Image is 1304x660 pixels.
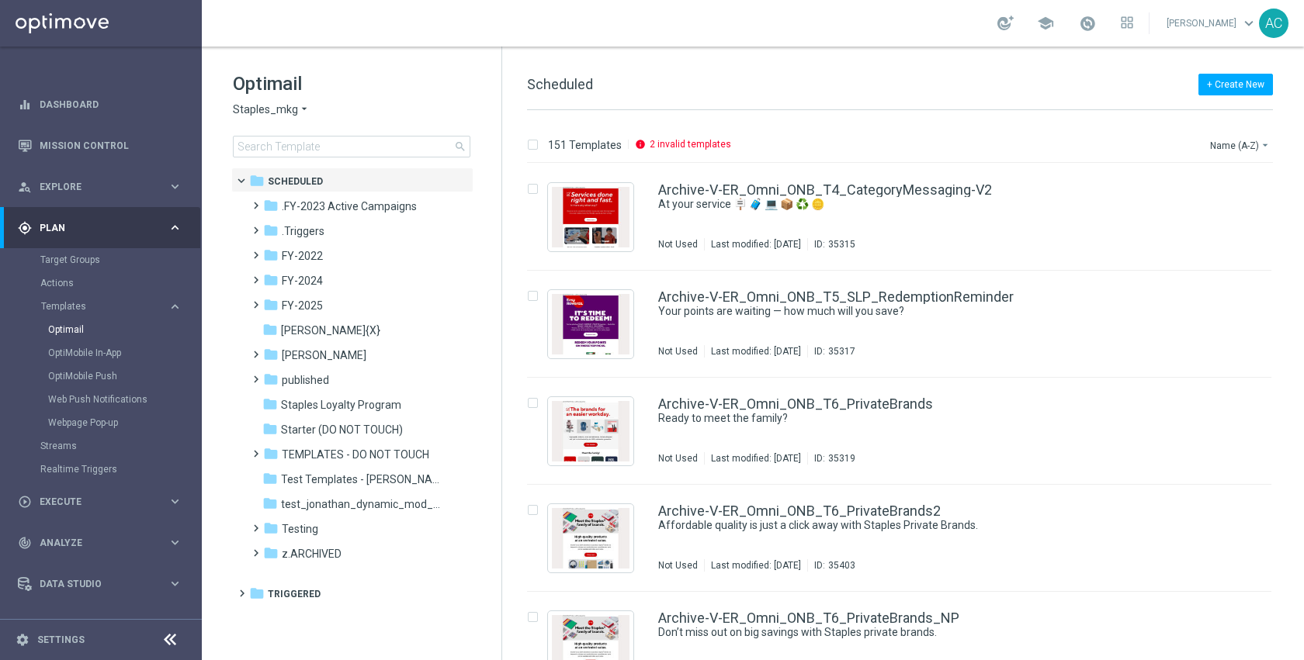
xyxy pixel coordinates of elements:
div: ID: [807,238,855,251]
button: play_circle_outline Execute keyboard_arrow_right [17,496,183,508]
i: folder [263,545,279,561]
h1: Optimail [233,71,470,96]
div: track_changes Analyze keyboard_arrow_right [17,537,183,549]
p: 151 Templates [548,138,622,152]
div: Templates [41,302,168,311]
div: Ready to meet the family? [658,411,1206,426]
a: Streams [40,440,161,452]
a: Settings [37,635,85,644]
span: jonathan_testing_folder [282,348,366,362]
span: Test Templates - Jonas [281,472,441,486]
span: Staples_mkg [233,102,298,117]
i: folder [263,223,279,238]
i: folder [249,586,265,601]
i: keyboard_arrow_right [168,576,182,591]
a: Optibot [40,604,162,645]
div: ID: [807,452,855,465]
div: Optimail [48,318,200,341]
img: 35315.jpeg [552,187,629,247]
a: Web Push Notifications [48,393,161,406]
i: keyboard_arrow_right [168,535,182,550]
i: folder [263,247,279,263]
div: ID: [807,345,855,358]
span: Testing [282,522,318,536]
i: folder [262,421,278,437]
div: AC [1259,9,1288,38]
button: gps_fixed Plan keyboard_arrow_right [17,222,183,234]
span: Templates [41,302,152,311]
button: equalizer Dashboard [17,98,183,111]
i: folder [263,198,279,213]
div: Realtime Triggers [40,458,200,481]
span: FY-2022 [282,249,323,263]
i: folder [262,496,278,511]
i: keyboard_arrow_right [168,494,182,509]
div: Press SPACE to select this row. [512,271,1301,378]
i: gps_fixed [18,221,32,235]
p: 2 invalid templates [650,138,731,150]
div: At your service 🪧 🧳 💻 📦 ♻️ 🪙 [658,197,1206,212]
button: Data Studio keyboard_arrow_right [17,578,183,590]
div: Not Used [658,345,698,358]
span: search [454,140,466,153]
button: Templates keyboard_arrow_right [40,300,183,313]
span: TEMPLATES - DO NOT TOUCH [282,447,429,461]
input: Search Template [233,136,470,157]
img: 35317.jpeg [552,294,629,354]
a: Actions [40,277,161,289]
div: Not Used [658,452,698,465]
button: person_search Explore keyboard_arrow_right [17,181,183,193]
img: 35319.jpeg [552,401,629,461]
div: OptiMobile Push [48,365,200,388]
a: Mission Control [40,125,182,166]
span: .FY-2023 Active Campaigns [282,199,417,213]
button: + Create New [1198,74,1273,95]
i: equalizer [18,98,32,112]
i: folder [263,347,279,362]
i: folder [263,272,279,288]
i: folder [263,371,279,387]
span: published [282,373,329,387]
div: Last modified: [DATE] [705,559,807,572]
span: Explore [40,182,168,192]
i: arrow_drop_down [1259,139,1271,151]
div: Press SPACE to select this row. [512,164,1301,271]
button: Name (A-Z)arrow_drop_down [1209,136,1273,154]
span: Staples Loyalty Program [281,398,401,412]
div: Explore [18,180,168,194]
div: Execute [18,495,168,509]
div: Templates [40,295,200,434]
a: Affordable quality is just a click away with Staples Private Brands. [658,518,1170,533]
div: 35319 [828,452,855,465]
a: Don’t miss out on big savings with Staples private brands. [658,625,1170,640]
div: Press SPACE to select this row. [512,485,1301,592]
i: folder [263,297,279,313]
i: arrow_drop_down [298,102,310,117]
i: person_search [18,180,32,194]
div: 35317 [828,345,855,358]
span: keyboard_arrow_down [1240,15,1257,32]
div: Your points are waiting — how much will you save? [658,304,1206,319]
a: Archive-V-ER_Omni_ONB_T6_PrivateBrands2 [658,504,941,518]
i: folder [262,396,278,412]
div: Not Used [658,559,698,572]
div: Affordable quality is just a click away with Staples Private Brands. [658,518,1206,533]
a: Target Groups [40,254,161,266]
div: Press SPACE to select this row. [512,378,1301,485]
div: Last modified: [DATE] [705,452,807,465]
span: Triggered [268,587,321,601]
a: [PERSON_NAME]keyboard_arrow_down [1165,12,1259,35]
span: test_jonathan_dynamic_mod_{X} [281,497,441,511]
i: folder [263,520,279,536]
a: Realtime Triggers [40,463,161,475]
i: lightbulb [18,618,32,632]
button: Mission Control [17,140,183,152]
a: Archive-V-ER_Omni_ONB_T6_PrivateBrands [658,397,933,411]
div: Analyze [18,536,168,550]
i: keyboard_arrow_right [168,179,182,194]
button: Staples_mkg arrow_drop_down [233,102,310,117]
